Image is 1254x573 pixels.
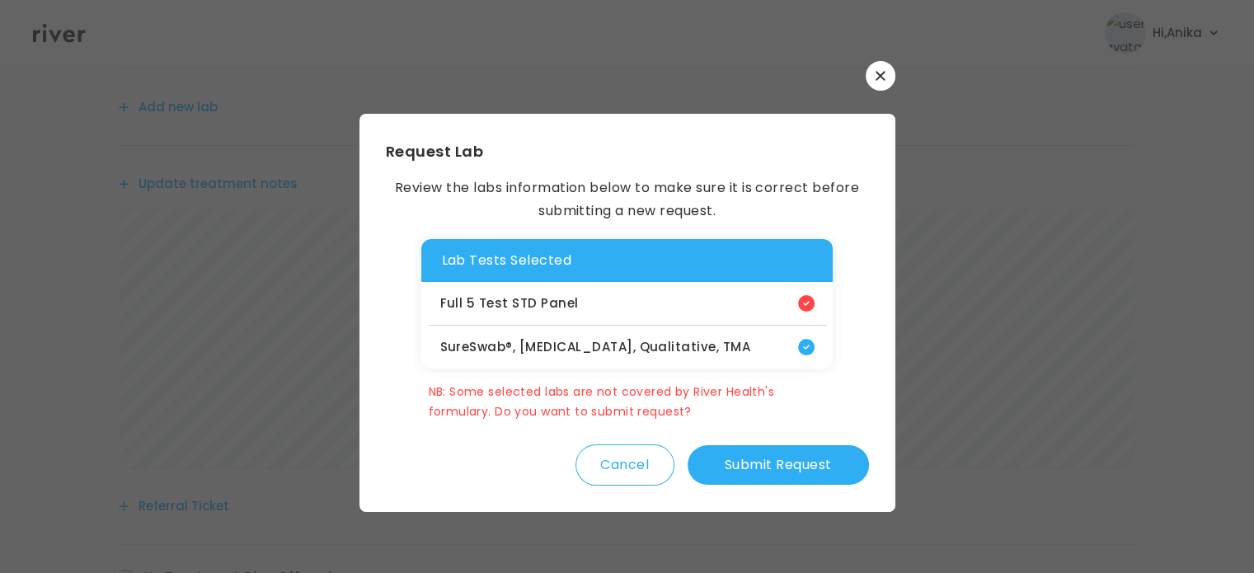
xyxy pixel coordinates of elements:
[386,176,869,223] p: Review the labs information below to make sure it is correct before submitting a new request.
[421,382,832,421] div: NB: Some selected labs are not covered by River Health's formulary. Do you want to submit request?
[575,444,674,486] button: Cancel
[688,445,869,485] button: Submit Request
[439,292,578,315] p: Full 5 Test STD Panel
[439,336,750,359] p: SureSwab®, [MEDICAL_DATA], Qualitative, TMA
[386,140,869,163] h3: Request Lab
[441,249,812,272] h3: Lab Tests Selected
